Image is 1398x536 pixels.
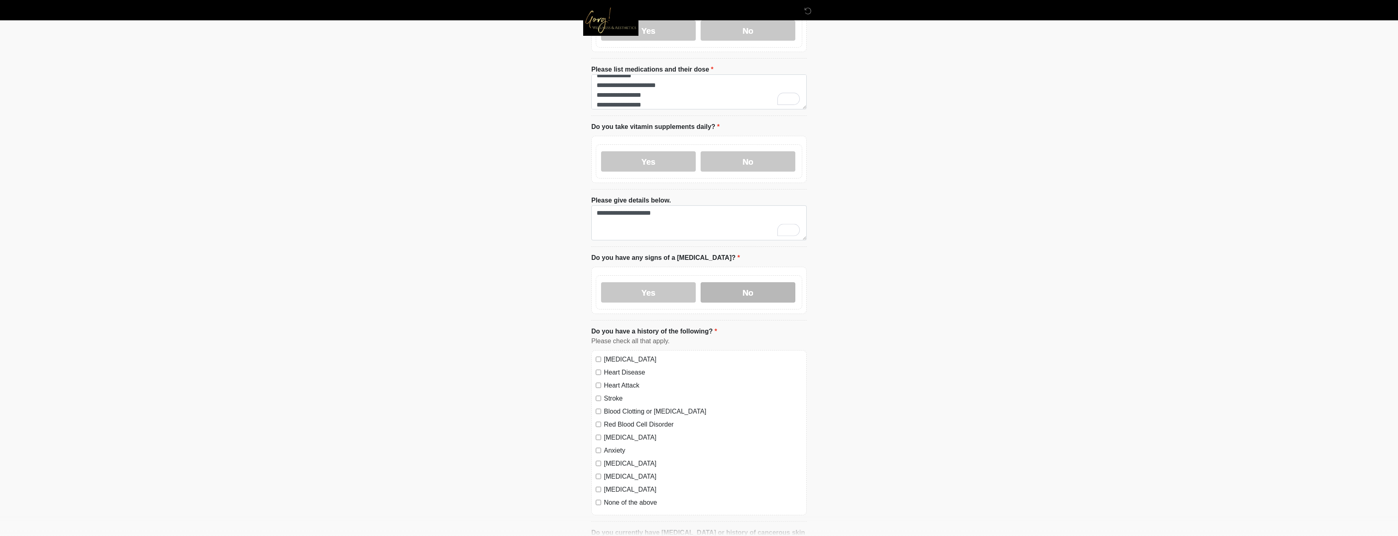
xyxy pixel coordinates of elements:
input: Heart Disease [596,370,601,375]
textarea: To enrich screen reader interactions, please activate Accessibility in Grammarly extension settings [591,205,807,240]
textarea: To enrich screen reader interactions, please activate Accessibility in Grammarly extension settings [591,74,807,109]
div: Please check all that apply. [591,336,807,346]
input: [MEDICAL_DATA] [596,487,601,492]
input: [MEDICAL_DATA] [596,461,601,466]
label: Stroke [604,394,802,403]
input: Heart Attack [596,383,601,388]
label: Please list medications and their dose [591,65,714,74]
label: Anxiety [604,446,802,455]
img: Gorg! Wellness & Aesthetics Logo [583,6,638,36]
input: [MEDICAL_DATA] [596,435,601,440]
label: No [701,282,795,303]
input: Red Blood Cell Disorder [596,422,601,427]
input: [MEDICAL_DATA] [596,474,601,479]
label: Yes [601,151,696,172]
label: Yes [601,282,696,303]
label: [MEDICAL_DATA] [604,355,802,364]
label: Please give details below. [591,196,671,205]
label: Heart Disease [604,368,802,377]
label: [MEDICAL_DATA] [604,472,802,482]
input: Blood Clotting or [MEDICAL_DATA] [596,409,601,414]
input: Anxiety [596,448,601,453]
label: [MEDICAL_DATA] [604,485,802,495]
label: [MEDICAL_DATA] [604,433,802,442]
label: Red Blood Cell Disorder [604,420,802,429]
label: Do you have a history of the following? [591,327,717,336]
label: Heart Attack [604,381,802,390]
label: Do you have any signs of a [MEDICAL_DATA]? [591,253,740,263]
label: [MEDICAL_DATA] [604,459,802,468]
input: [MEDICAL_DATA] [596,357,601,362]
label: No [701,151,795,172]
input: None of the above [596,500,601,505]
label: Do you take vitamin supplements daily? [591,122,720,132]
input: Stroke [596,396,601,401]
label: None of the above [604,498,802,508]
label: Blood Clotting or [MEDICAL_DATA] [604,407,802,416]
